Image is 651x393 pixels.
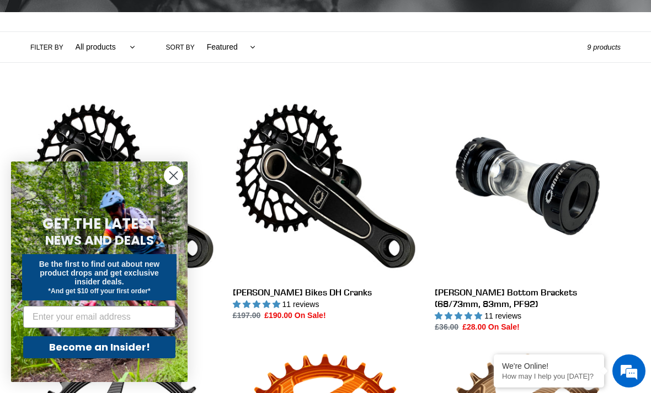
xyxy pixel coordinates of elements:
span: *And get $10 off your first order* [48,287,150,295]
span: GET THE LATEST [42,214,156,234]
span: Be the first to find out about new product drops and get exclusive insider deals. [39,260,160,286]
button: Close dialog [164,166,183,185]
input: Enter your email address [23,306,175,328]
span: 9 products [587,43,621,51]
button: Become an Insider! [23,336,175,358]
div: We're Online! [502,362,596,370]
p: How may I help you today? [502,372,596,380]
label: Filter by [30,42,63,52]
label: Sort by [166,42,195,52]
span: NEWS AND DEALS [45,232,154,249]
